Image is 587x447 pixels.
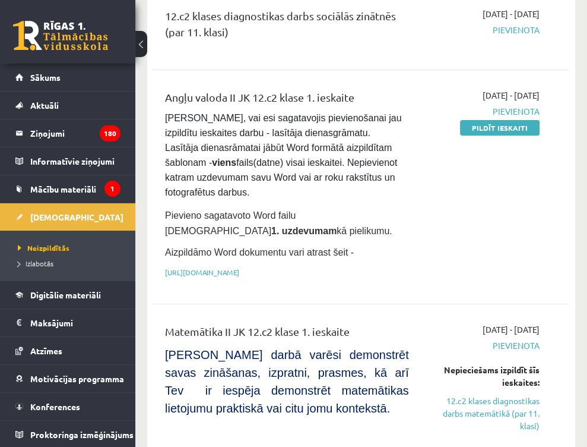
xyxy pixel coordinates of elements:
span: Digitālie materiāli [30,289,101,300]
span: [DATE] - [DATE] [483,323,540,336]
a: Maksājumi [15,309,120,336]
span: Atzīmes [30,345,62,356]
span: Pievieno sagatavoto Word failu [DEMOGRAPHIC_DATA] kā pielikumu. [165,210,392,236]
a: Digitālie materiāli [15,281,120,309]
div: 12.c2 klases diagnostikas darbs sociālās zinātnēs (par 11. klasi) [165,8,409,46]
a: Ziņojumi180 [15,119,120,147]
span: Neizpildītās [18,243,69,253]
a: Rīgas 1. Tālmācības vidusskola [13,21,108,51]
a: Neizpildītās [18,243,123,253]
span: [PERSON_NAME], vai esi sagatavojis pievienošanai jau izpildītu ieskaites darbu - lasītāja dienasg... [165,113,404,197]
legend: Ziņojumi [30,119,120,147]
span: Motivācijas programma [30,373,124,384]
a: Sākums [15,64,120,91]
div: Nepieciešams izpildīt šīs ieskaites: [427,364,540,389]
a: Konferences [15,393,120,420]
a: Izlabotās [18,258,123,269]
span: Pievienota [427,105,540,118]
a: Atzīmes [15,337,120,364]
span: Sākums [30,72,61,83]
span: Aizpildāmo Word dokumentu vari atrast šeit - [165,247,354,257]
strong: viens [212,158,236,168]
span: [DATE] - [DATE] [483,89,540,102]
legend: Informatīvie ziņojumi [30,147,120,175]
a: 12.c2 klases diagnostikas darbs matemātikā (par 11. klasi) [427,395,540,432]
a: [URL][DOMAIN_NAME] [165,267,239,277]
span: Izlabotās [18,259,53,268]
a: Mācību materiāli [15,175,120,203]
div: Matemātika II JK 12.c2 klase 1. ieskaite [165,323,409,345]
a: [DEMOGRAPHIC_DATA] [15,203,120,231]
div: Angļu valoda II JK 12.c2 klase 1. ieskaite [165,89,409,111]
span: Aktuāli [30,100,59,111]
strong: 1. uzdevumam [271,226,337,236]
span: Mācību materiāli [30,184,96,194]
span: Konferences [30,401,80,412]
legend: Maksājumi [30,309,120,336]
a: Informatīvie ziņojumi1 [15,147,120,175]
span: Proktoringa izmēģinājums [30,429,134,440]
span: Pievienota [427,339,540,352]
i: 180 [100,125,120,141]
span: [DEMOGRAPHIC_DATA] [30,212,123,222]
span: Pievienota [427,24,540,36]
i: 1 [104,181,120,197]
span: [PERSON_NAME] darbā varēsi demonstrēt savas zināšanas, izpratni, prasmes, kā arī Tev ir iespēja d... [165,348,409,415]
a: Motivācijas programma [15,365,120,392]
a: Pildīt ieskaiti [460,120,540,136]
span: [DATE] - [DATE] [483,8,540,20]
a: Aktuāli [15,92,120,119]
